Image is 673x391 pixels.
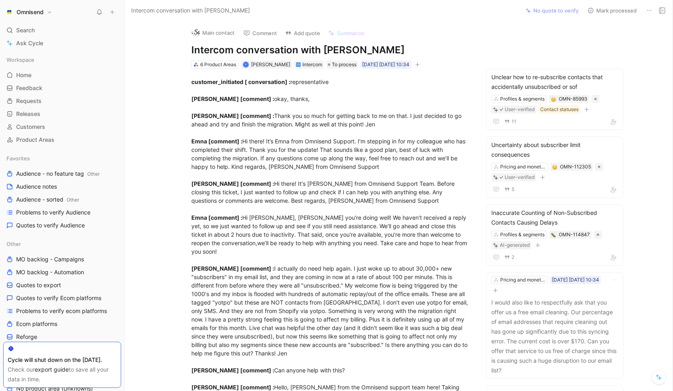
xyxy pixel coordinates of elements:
[491,140,618,160] div: Uncertainty about subscriber limit consequences
[16,123,45,131] span: Customers
[512,255,514,260] span: 2
[16,221,85,229] span: Quotes to verify Audience
[6,154,30,162] span: Favorites
[200,61,236,69] div: 6 Product Areas
[16,307,107,315] span: Problems to verify ecom platforms
[16,208,90,217] span: Problems to verify Audience
[3,24,121,36] div: Search
[3,181,121,193] a: Audience notes
[16,281,61,289] span: Quotes to export
[3,54,121,66] div: Workspace
[500,276,545,284] div: Pricing and monetisation
[188,27,238,39] button: logoMain contact
[337,29,365,37] span: Summarize
[3,253,121,265] a: MO backlog - Campaigns
[3,6,54,18] button: OmnisendOmnisend
[244,63,248,67] div: K
[191,78,290,85] strong: customer_initiated [ conversation] :
[16,268,84,276] span: MO backlog - Automation
[559,95,587,103] div: OMN-85993
[16,195,79,204] span: Audience - sorted
[191,44,471,57] h1: Intercom conversation with [PERSON_NAME]
[191,265,274,272] strong: [PERSON_NAME] [comment] :
[500,241,530,249] div: AI-generated
[3,69,121,81] a: Home
[3,318,121,330] a: Ecom platforms
[6,240,21,248] span: Other
[191,180,274,187] strong: [PERSON_NAME] [comment] :
[16,320,57,328] span: Ecom platforms
[512,187,514,192] span: 5
[191,384,274,391] strong: [PERSON_NAME] [comment] :
[302,61,322,69] div: Intercom
[551,232,556,238] button: 🐛
[3,305,121,317] a: Problems to verify ecom platforms
[16,25,35,35] span: Search
[3,266,121,278] a: MO backlog - Automation
[3,37,121,49] a: Ask Cycle
[559,231,590,239] div: OMN-114847
[3,238,121,250] div: Other
[35,366,69,373] a: export guide
[540,105,579,114] div: Contact statuses
[3,193,121,206] a: Audience - sortedOther
[551,97,556,102] img: 🤔
[552,276,599,284] div: [DATE] [DATE] 10:34
[192,29,200,37] img: logo
[16,71,31,79] span: Home
[16,170,100,178] span: Audience - no feature tag
[505,173,535,181] div: User-verified
[3,134,121,146] a: Product Areas
[3,219,121,231] a: Quotes to verify Audience
[3,292,121,304] a: Quotes to verify Ecom platforms
[362,61,409,69] div: [DATE] [DATE] 10:34
[191,112,274,119] strong: [PERSON_NAME] [comment] :
[131,6,250,15] span: Intercom conversation with [PERSON_NAME]
[3,152,121,164] div: Favorites
[503,253,516,262] button: 2
[281,27,324,39] button: Add quote
[16,38,43,48] span: Ask Cycle
[8,365,117,384] div: Check our to save all your data in time.
[491,298,618,375] p: I would also like to respectfully ask that you offer us a free email cleaning. Our percentage of ...
[6,56,34,64] span: Workspace
[3,279,121,291] a: Quotes to export
[491,208,618,227] div: Inaccurate Counting of Non-Subscribed Contacts Causing Delays
[500,95,545,103] div: Profiles & segments
[5,8,13,16] img: Omnisend
[16,183,57,191] span: Audience notes
[191,95,274,102] strong: [PERSON_NAME] [comment] :
[16,255,84,263] span: MO backlog - Campaigns
[17,8,44,16] h1: Omnisend
[240,27,281,39] button: Comment
[3,108,121,120] a: Releases
[505,105,535,114] div: User-verified
[16,110,40,118] span: Releases
[3,331,121,343] a: Reforge
[332,61,356,69] span: To process
[16,97,42,105] span: Requests
[191,138,242,145] strong: Emna [comment] :
[67,197,79,203] span: Other
[325,27,368,39] button: Summarize
[191,367,274,374] strong: [PERSON_NAME] [comment] :
[503,117,518,126] button: 11
[551,96,556,102] button: 🤔
[251,61,290,67] span: [PERSON_NAME]
[552,164,558,170] div: 🤔
[3,168,121,180] a: Audience - no feature tagOther
[87,171,100,177] span: Other
[552,165,557,170] img: 🤔
[191,214,242,221] strong: Emna [comment] :
[3,82,121,94] a: Feedback
[584,5,640,16] button: Mark processed
[16,84,42,92] span: Feedback
[8,355,117,365] div: Cycle will shut down on the [DATE].
[500,163,545,171] div: Pricing and monetisation
[16,136,55,144] span: Product Areas
[3,95,121,107] a: Requests
[326,61,358,69] div: To process
[560,163,591,171] div: OMN-112305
